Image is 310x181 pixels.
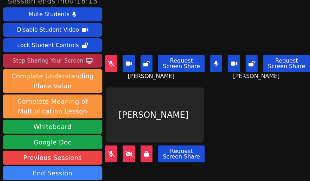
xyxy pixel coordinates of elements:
[3,69,102,93] button: Complete Understanding Place Value
[106,88,204,143] div: [PERSON_NAME]
[128,72,176,80] span: [PERSON_NAME]
[17,24,79,35] div: Disable Student Video
[3,95,102,118] button: Complete Meaning of Multiplication Lesson
[29,9,69,20] div: Mute Students
[158,55,205,72] button: Request Screen Share
[3,166,102,180] button: End Session
[13,55,83,66] div: Stop Sharing Your Screen
[158,146,205,162] button: Request Screen Share
[3,135,102,149] a: Google Doc
[3,38,102,52] button: Lock Student Controls
[3,120,102,134] button: Whiteboard
[3,54,102,68] button: Stop Sharing Your Screen
[263,55,310,72] button: Request Screen Share
[233,72,282,80] span: [PERSON_NAME]
[3,23,102,37] button: Disable Student Video
[3,151,102,165] a: Previous Sessions
[17,40,79,51] div: Lock Student Controls
[3,7,102,21] button: Mute Students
